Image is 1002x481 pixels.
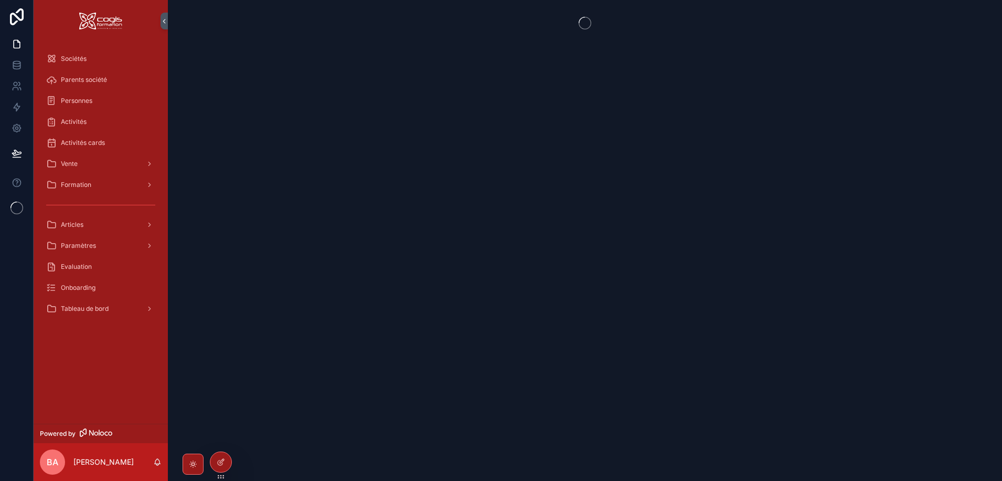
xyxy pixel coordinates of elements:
[40,257,162,276] a: Evaluation
[73,457,134,467] p: [PERSON_NAME]
[61,181,91,189] span: Formation
[40,70,162,89] a: Parents société
[40,278,162,297] a: Onboarding
[61,97,92,105] span: Personnes
[61,118,87,126] span: Activités
[61,139,105,147] span: Activités cards
[40,154,162,173] a: Vente
[40,49,162,68] a: Sociétés
[79,13,122,29] img: App logo
[61,160,78,168] span: Vente
[40,91,162,110] a: Personnes
[47,456,58,468] span: BA
[40,175,162,194] a: Formation
[34,424,168,443] a: Powered by
[40,430,76,438] span: Powered by
[40,236,162,255] a: Paramètres
[40,215,162,234] a: Articles
[61,305,109,313] span: Tableau de bord
[61,263,92,271] span: Evaluation
[61,242,96,250] span: Paramètres
[61,284,95,292] span: Onboarding
[61,76,107,84] span: Parents société
[61,55,87,63] span: Sociétés
[34,42,168,332] div: scrollable content
[40,299,162,318] a: Tableau de bord
[40,112,162,131] a: Activités
[61,221,83,229] span: Articles
[40,133,162,152] a: Activités cards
